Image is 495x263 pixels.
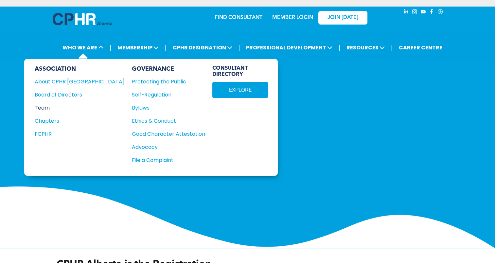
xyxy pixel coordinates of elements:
[132,91,198,99] div: Self-Regulation
[403,8,410,17] a: linkedin
[53,13,112,25] img: A blue and white logo for cp alberta
[215,15,262,20] a: FIND CONSULTANT
[132,104,198,112] div: Bylaws
[212,65,268,78] span: CONSULTANT DIRECTORY
[345,42,387,54] span: RESOURCES
[35,91,125,99] a: Board of Directors
[244,42,334,54] span: PROFESSIONAL DEVELOPMENT
[35,78,125,86] a: About CPHR [GEOGRAPHIC_DATA]
[339,41,340,54] li: |
[132,65,205,73] div: GOVERNANCE
[35,65,125,73] div: ASSOCIATION
[391,41,393,54] li: |
[110,41,111,54] li: |
[132,156,198,164] div: File a Complaint
[35,130,125,138] a: FCPHR
[35,117,116,125] div: Chapters
[132,117,198,125] div: Ethics & Conduct
[132,117,205,125] a: Ethics & Conduct
[272,15,313,20] a: MEMBER LOGIN
[411,8,418,17] a: instagram
[420,8,427,17] a: youtube
[428,8,435,17] a: facebook
[132,78,198,86] div: Protecting the Public
[165,41,167,54] li: |
[132,78,205,86] a: Protecting the Public
[61,42,105,54] span: WHO WE ARE
[132,130,205,138] a: Good Character Attestation
[35,130,116,138] div: FCPHR
[327,15,358,21] span: JOIN [DATE]
[397,42,444,54] a: CAREER CENTRE
[437,8,444,17] a: Social network
[35,104,125,112] a: Team
[35,117,125,125] a: Chapters
[132,143,205,151] a: Advocacy
[212,82,268,98] a: EXPLORE
[171,42,234,54] span: CPHR DESIGNATION
[132,156,205,164] a: File a Complaint
[132,104,205,112] a: Bylaws
[239,41,240,54] li: |
[132,91,205,99] a: Self-Regulation
[132,130,198,138] div: Good Character Attestation
[35,104,116,112] div: Team
[115,42,161,54] span: MEMBERSHIP
[35,78,116,86] div: About CPHR [GEOGRAPHIC_DATA]
[35,91,116,99] div: Board of Directors
[318,11,367,25] a: JOIN [DATE]
[132,143,198,151] div: Advocacy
